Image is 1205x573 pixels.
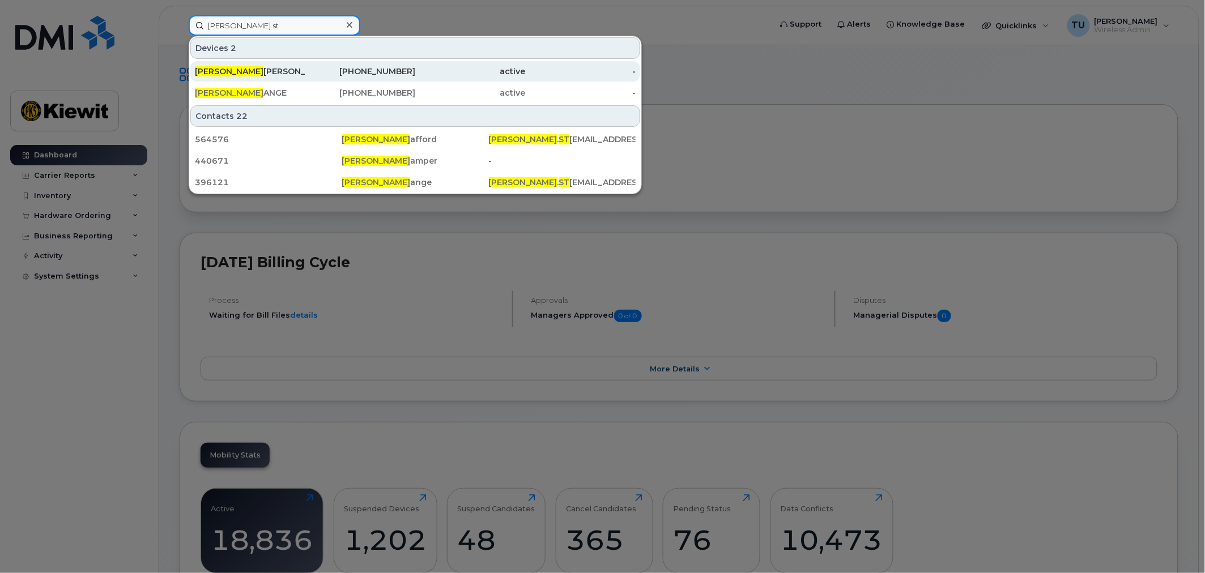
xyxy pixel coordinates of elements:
[489,155,636,166] div: -
[190,37,640,59] div: Devices
[195,177,342,188] div: 396121
[559,177,570,187] span: ST
[305,66,416,77] div: [PHONE_NUMBER]
[195,88,263,98] span: [PERSON_NAME]
[195,66,263,76] span: [PERSON_NAME]
[190,129,640,149] a: 564576[PERSON_NAME]afford[PERSON_NAME].ST[EMAIL_ADDRESS][PERSON_NAME][DOMAIN_NAME]
[342,134,410,144] span: [PERSON_NAME]
[489,177,557,187] span: [PERSON_NAME]
[342,134,488,145] div: afford
[342,155,488,166] div: amper
[415,66,526,77] div: active
[559,134,570,144] span: ST
[195,87,305,99] div: ANGE
[236,110,248,122] span: 22
[190,172,640,193] a: 396121[PERSON_NAME]ange[PERSON_NAME].ST[EMAIL_ADDRESS][PERSON_NAME][DOMAIN_NAME]
[190,83,640,103] a: [PERSON_NAME]ANGE[PHONE_NUMBER]active-
[195,155,342,166] div: 440671
[415,87,526,99] div: active
[526,66,636,77] div: -
[526,87,636,99] div: -
[190,105,640,127] div: Contacts
[342,177,488,188] div: ange
[195,134,342,145] div: 564576
[342,177,410,187] span: [PERSON_NAME]
[489,177,636,188] div: . [EMAIL_ADDRESS][PERSON_NAME][DOMAIN_NAME]
[195,66,305,77] div: [PERSON_NAME]
[231,42,236,54] span: 2
[190,151,640,171] a: 440671[PERSON_NAME]amper-
[305,87,416,99] div: [PHONE_NUMBER]
[190,61,640,82] a: [PERSON_NAME][PERSON_NAME][PHONE_NUMBER]active-
[1156,524,1197,565] iframe: Messenger Launcher
[342,156,410,166] span: [PERSON_NAME]
[489,134,557,144] span: [PERSON_NAME]
[489,134,636,145] div: . [EMAIL_ADDRESS][PERSON_NAME][DOMAIN_NAME]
